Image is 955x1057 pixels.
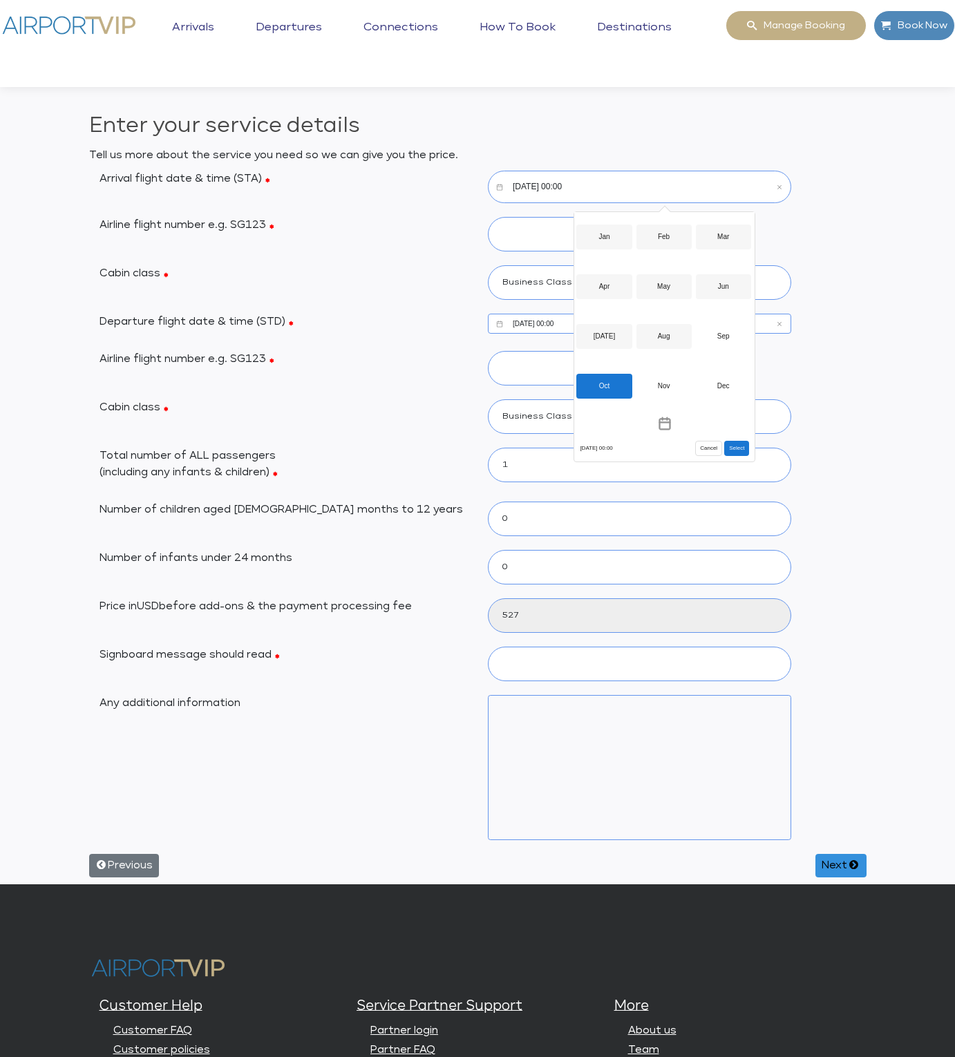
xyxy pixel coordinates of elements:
[628,1025,677,1036] a: About us
[696,225,751,249] div: Mar
[636,374,692,399] div: Nov
[574,212,755,435] div: Month picker overlay
[695,441,722,456] button: Cancel
[636,324,692,349] div: Aug
[696,324,751,349] div: Sep
[370,1025,438,1036] a: Partner login
[726,10,867,41] a: Manage booking
[580,444,612,453] div: 10/08/2025, 00:00
[636,225,692,249] div: Feb
[815,854,866,877] button: Next
[357,996,604,1016] h5: Service Partner Support
[89,448,478,481] label: Total number of ALL passengers (including any infants & children)
[89,314,478,330] label: Departure flight date & time (STD)
[169,21,218,55] a: Arrivals
[100,996,347,1016] h5: Customer Help
[576,274,632,299] div: Apr
[724,441,749,456] button: Select
[89,695,478,712] label: Any additional information
[891,11,947,40] span: Book Now
[89,854,159,877] button: Previous
[89,111,867,142] h2: Enter your service details
[89,647,478,663] label: Signboard message should read
[113,1025,192,1036] a: Customer FAQ
[576,324,632,349] div: [DATE]
[89,598,478,615] label: Price in before add-ons & the payment processing fee
[576,374,632,399] div: Oct
[89,399,478,416] label: Cabin class
[636,274,692,299] div: May
[614,996,862,1016] h5: More
[89,351,478,368] label: Airline flight number e.g. SG123
[576,225,632,249] div: Jan
[89,265,478,282] label: Cabin class
[628,1045,659,1055] a: Team
[89,550,478,566] label: Number of infants under 24 months
[89,147,867,164] p: Tell us more about the service you need so we can give you the price.
[252,21,325,55] a: Departures
[89,171,478,187] label: Arrival flight date & time (STA)
[89,953,227,983] img: Airport VIP logo
[574,411,755,435] button: Toggle overlay
[696,274,751,299] div: Jun
[594,21,675,55] a: Destinations
[873,10,955,41] a: Book Now
[488,180,511,195] svg: Calendar icon
[488,316,511,332] svg: Calendar icon
[476,21,559,55] a: How to book
[768,180,791,195] button: Clear value
[768,316,791,332] button: Clear value
[360,21,442,55] a: Connections
[89,217,478,234] label: Airline flight number e.g. SG123
[113,1045,210,1055] a: Customer policies
[757,11,845,40] span: Manage booking
[137,601,159,611] span: USD
[89,502,478,518] label: Number of children aged [DEMOGRAPHIC_DATA] months to 12 years
[696,374,751,399] div: Dec
[370,1045,435,1055] a: Partner FAQ
[488,171,791,203] input: Datepicker input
